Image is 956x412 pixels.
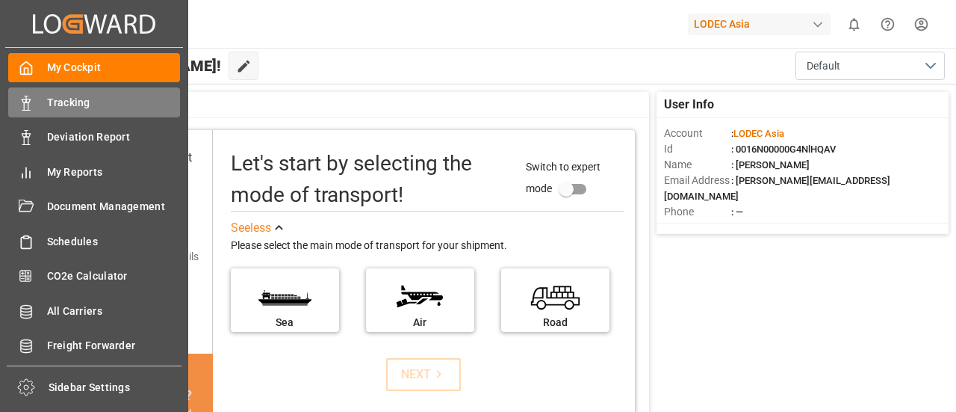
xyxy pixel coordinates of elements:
[47,234,181,250] span: Schedules
[526,161,600,194] span: Switch to expert mode
[47,165,181,180] span: My Reports
[49,380,182,396] span: Sidebar Settings
[231,237,624,255] div: Please select the main mode of transport for your shipment.
[47,304,181,319] span: All Carriers
[8,192,180,221] a: Document Management
[871,7,904,41] button: Help Center
[731,206,743,218] span: : —
[8,227,180,256] a: Schedules
[401,366,447,384] div: NEXT
[664,204,731,220] span: Phone
[47,60,181,76] span: My Cockpit
[664,173,731,188] span: Email Address
[664,220,731,236] span: Account Type
[8,87,180,117] a: Tracking
[664,157,731,173] span: Name
[373,315,467,330] div: Air
[664,96,714,114] span: User Info
[231,148,512,211] div: Let's start by selecting the mode of transport!
[8,123,180,152] a: Deviation Report
[386,358,461,391] button: NEXT
[8,262,180,291] a: CO2e Calculator
[664,175,890,202] span: : [PERSON_NAME][EMAIL_ADDRESS][DOMAIN_NAME]
[509,315,602,330] div: Road
[47,129,181,145] span: Deviation Report
[688,13,831,35] div: LODEC Asia
[837,7,871,41] button: show 0 new notifications
[731,144,836,155] span: : 0016N00000G4NlHQAV
[731,159,810,170] span: : [PERSON_NAME]
[733,128,784,139] span: LODEC Asia
[731,128,784,139] span: :
[47,338,181,354] span: Freight Forwarder
[8,296,180,325] a: All Carriers
[795,52,945,80] button: open menu
[664,126,731,141] span: Account
[731,222,769,233] span: : Shipper
[231,219,271,237] div: See less
[8,157,180,186] a: My Reports
[807,58,840,74] span: Default
[8,53,180,82] a: My Cockpit
[47,199,181,215] span: Document Management
[47,95,181,111] span: Tracking
[238,315,332,330] div: Sea
[664,141,731,157] span: Id
[8,331,180,360] a: Freight Forwarder
[688,10,837,38] button: LODEC Asia
[47,268,181,284] span: CO2e Calculator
